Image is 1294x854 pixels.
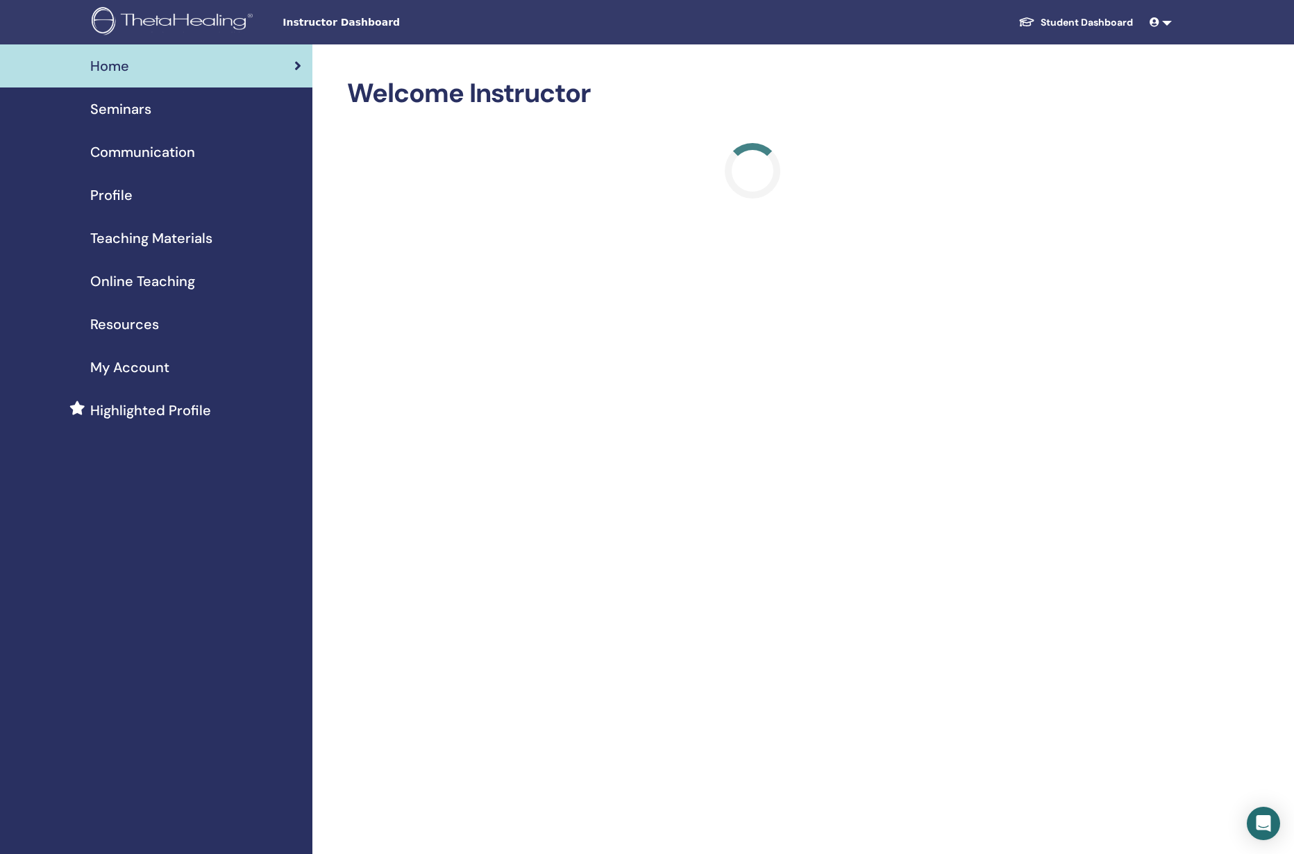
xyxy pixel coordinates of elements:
[90,271,195,292] span: Online Teaching
[1007,10,1144,35] a: Student Dashboard
[90,357,169,378] span: My Account
[90,185,133,206] span: Profile
[90,400,211,421] span: Highlighted Profile
[90,142,195,162] span: Communication
[1018,16,1035,28] img: graduation-cap-white.svg
[1247,807,1280,840] div: Open Intercom Messenger
[90,228,212,249] span: Teaching Materials
[90,56,129,76] span: Home
[92,7,258,38] img: logo.png
[283,15,491,30] span: Instructor Dashboard
[90,314,159,335] span: Resources
[90,99,151,119] span: Seminars
[347,78,1158,110] h2: Welcome Instructor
